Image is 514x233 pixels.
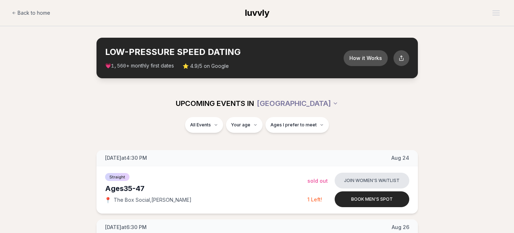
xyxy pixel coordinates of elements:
[335,173,409,188] button: Join women's waitlist
[270,122,317,128] span: Ages I prefer to meet
[105,154,147,162] span: [DATE] at 4:30 PM
[183,62,229,70] span: ⭐ 4.9/5 on Google
[344,50,388,66] button: How it Works
[257,95,338,111] button: [GEOGRAPHIC_DATA]
[114,196,192,204] span: The Box Social , [PERSON_NAME]
[245,8,269,18] span: luvvly
[335,191,409,207] button: Book men's spot
[245,7,269,19] a: luvvly
[105,197,111,203] span: 📍
[176,98,254,108] span: UPCOMING EVENTS IN
[226,117,263,133] button: Your age
[12,6,50,20] a: Back to home
[265,117,329,133] button: Ages I prefer to meet
[105,46,344,58] h2: LOW-PRESSURE SPEED DATING
[231,122,250,128] span: Your age
[307,196,322,202] span: 1 Left!
[391,154,409,162] span: Aug 24
[190,122,211,128] span: All Events
[111,63,126,69] span: 1,560
[18,9,50,17] span: Back to home
[105,224,147,231] span: [DATE] at 6:30 PM
[105,62,174,70] span: 💗 + monthly first dates
[185,117,223,133] button: All Events
[105,183,307,194] div: Ages 35-47
[490,8,503,18] button: Open menu
[307,178,328,184] span: Sold Out
[105,173,129,181] span: Straight
[392,224,409,231] span: Aug 26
